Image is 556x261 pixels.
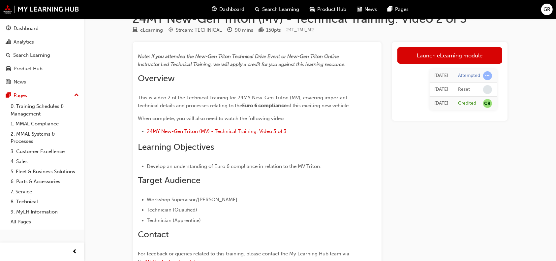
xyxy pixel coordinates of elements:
div: Stream [169,26,222,34]
div: Stream: TECHNICAL [176,26,222,34]
span: learningRecordVerb_NONE-icon [483,85,492,94]
a: All Pages [8,217,81,227]
div: Search Learning [13,51,50,59]
span: Dashboard [219,6,244,13]
div: Dashboard [14,25,39,32]
a: pages-iconPages [382,3,414,16]
span: search-icon [255,5,260,14]
span: Contact [138,229,169,240]
span: Product Hub [317,6,346,13]
span: pages-icon [387,5,392,14]
span: car-icon [310,5,315,14]
div: Mon Jul 14 2025 15:34:17 GMT+0800 (Australian Western Standard Time) [435,86,448,93]
a: Search Learning [3,49,81,61]
span: GR [543,6,550,13]
button: GR [541,4,553,15]
span: Euro 6 compliance [242,103,287,109]
div: Type [133,26,163,34]
div: Points [259,26,281,34]
span: car-icon [6,66,11,72]
a: car-iconProduct Hub [304,3,352,16]
div: Reset [458,86,470,93]
button: Pages [3,89,81,102]
div: Wed Feb 21 2024 13:00:00 GMT+0800 (Australian Western Standard Time) [435,100,448,107]
img: mmal [3,5,79,14]
span: podium-icon [259,27,264,33]
span: Learning Objectives [138,142,214,152]
a: 5. Fleet & Business Solutions [8,167,81,177]
div: Duration [228,26,254,34]
a: Analytics [3,36,81,48]
span: Develop an understanding of Euro 6 compliance in relation to the MV Triton. [147,163,322,169]
a: 8. Technical [8,197,81,207]
a: Dashboard [3,22,81,35]
span: Learning resource code [287,27,314,33]
span: news-icon [357,5,362,14]
a: search-iconSearch Learning [250,3,304,16]
span: Target Audience [138,175,201,185]
div: Analytics [14,38,34,46]
span: Search Learning [262,6,299,13]
div: Product Hub [14,65,43,73]
div: Fri Jul 18 2025 07:58:10 GMT+0800 (Australian Western Standard Time) [435,72,448,80]
span: search-icon [6,52,11,58]
h1: 24MY New-Gen Triton (MV) - Technical Training: Video 2 of 3 [133,12,508,26]
span: Workshop Supervisor/[PERSON_NAME] [147,197,238,203]
a: Launch eLearning module [397,47,502,64]
span: target-icon [169,27,173,33]
a: 0. Training Schedules & Management [8,101,81,119]
span: Overview [138,73,175,83]
span: Note: If you attended the New-Gen Triton Technical Drive Event or New-Gen Triton Online Instructo... [138,53,346,67]
div: 90 mins [235,26,254,34]
a: 9. MyLH Information [8,207,81,217]
span: guage-icon [6,26,11,32]
a: news-iconNews [352,3,382,16]
span: of this exciting new vehicle. [287,103,350,109]
a: 4. Sales [8,156,81,167]
a: guage-iconDashboard [206,3,250,16]
a: 6. Parts & Accessories [8,177,81,187]
div: Pages [14,92,27,99]
a: 7. Service [8,187,81,197]
span: Technician (Qualified) [147,207,198,213]
span: When complete, you will also need to watch the following video: [138,115,285,121]
span: up-icon [74,91,79,100]
a: News [3,76,81,88]
a: 24MY New-Gen Triton (MV) - Technical Training: Video 3 of 3 [147,128,287,134]
span: prev-icon [73,248,77,256]
div: Attempted [458,73,480,79]
button: DashboardAnalyticsSearch LearningProduct HubNews [3,21,81,89]
div: News [14,78,26,86]
a: Product Hub [3,63,81,75]
span: Technician (Apprentice) [147,217,201,223]
div: Credited [458,100,477,107]
span: guage-icon [212,5,217,14]
div: 150 pts [266,26,281,34]
span: learningResourceType_ELEARNING-icon [133,27,138,33]
a: 3. Customer Excellence [8,147,81,157]
a: 1. MMAL Compliance [8,119,81,129]
span: clock-icon [228,27,232,33]
span: This is video 2 of the Technical Training for 24MY New-Gen Triton (MV), covering important techni... [138,95,349,109]
span: pages-icon [6,93,11,99]
span: null-icon [483,99,492,108]
span: news-icon [6,79,11,85]
span: Pages [395,6,409,13]
span: News [364,6,377,13]
div: eLearning [140,26,163,34]
a: 2. MMAL Systems & Processes [8,129,81,147]
span: chart-icon [6,39,11,45]
span: learningRecordVerb_ATTEMPT-icon [483,71,492,80]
